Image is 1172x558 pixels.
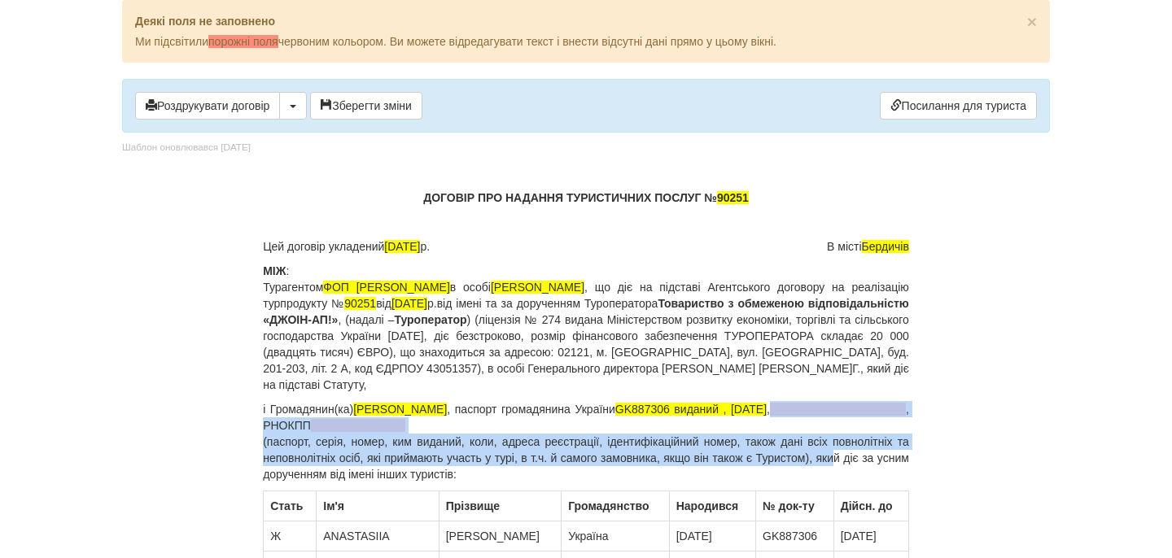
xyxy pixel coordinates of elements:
th: Ім'я [317,491,439,521]
p: Ми підсвітили червоним кольором. Ви можете відредагувати текст і внести відсутні дані прямо у цьо... [135,33,1037,50]
span: [PERSON_NAME] [491,281,584,294]
b: МІЖ [263,264,286,277]
td: ANASTASIIA [317,521,439,551]
b: ДОГОВІР ПРО НАДАННЯ ТУРИСТИЧНИХ ПОСЛУГ № [423,191,749,204]
td: [PERSON_NAME] [439,521,561,551]
span: ФОП [PERSON_NAME] [323,281,450,294]
span: Бердичів [862,240,909,253]
span: 90251 [717,191,749,204]
p: : Турагентом в особі , що діє на підставі Агентського договору на реалізацію турпродукту № від р.... [263,263,909,393]
p: і Громадянин(ка) , паспорт громадянина України , , РНОКПП (паспорт, серія, номер, ким виданий, ко... [263,401,909,482]
td: GK887306 [756,521,834,551]
span: × [1027,12,1037,31]
th: Дійсн. до [833,491,908,521]
span: [DATE] [391,297,427,310]
b: Туроператор [394,313,466,326]
td: [DATE] [669,521,755,551]
td: Ж [264,521,317,551]
th: Народився [669,491,755,521]
p: Деякі поля не заповнено [135,13,1037,29]
td: Україна [562,521,670,551]
button: Close [1027,13,1037,30]
span: [DATE] [384,240,420,253]
button: Роздрукувати договір [135,92,280,120]
b: Товариство з обмеженою відповідальністю «ДЖОІН-АП!» [263,297,909,326]
span: GK887306 виданий , [DATE] [615,403,767,416]
td: [DATE] [833,521,908,551]
span: порожні поля [208,35,278,48]
span: Цей договір укладений р. [263,238,430,255]
th: Стать [264,491,317,521]
button: Зберегти зміни [310,92,422,120]
div: Шаблон оновлювався [DATE] [122,141,251,155]
span: В місті [827,238,909,255]
th: Громадянство [562,491,670,521]
span: 90251 [344,297,376,310]
a: Посилання для туриста [880,92,1037,120]
th: Прiзвище [439,491,561,521]
span: [PERSON_NAME] [353,403,447,416]
th: № док-ту [756,491,834,521]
